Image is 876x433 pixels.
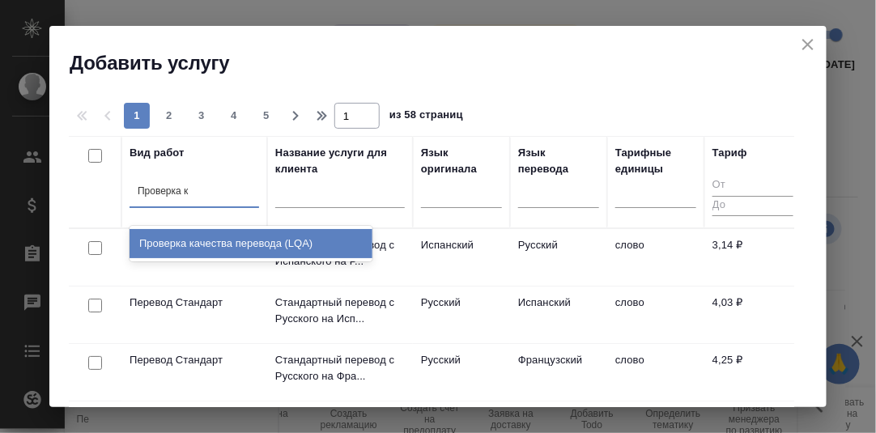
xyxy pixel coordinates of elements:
[607,287,704,343] td: слово
[275,145,405,177] div: Название услуги для клиента
[712,176,793,196] input: От
[413,287,510,343] td: Русский
[712,196,793,216] input: До
[615,145,696,177] div: Тарифные единицы
[130,229,372,258] div: Проверка качества перевода (LQA)
[704,229,802,286] td: 3,14 ₽
[156,108,182,124] span: 2
[607,229,704,286] td: слово
[253,108,279,124] span: 5
[510,287,607,343] td: Испанский
[221,103,247,129] button: 4
[221,108,247,124] span: 4
[189,108,215,124] span: 3
[253,103,279,129] button: 5
[518,145,599,177] div: Язык перевода
[130,352,259,368] p: Перевод Стандарт
[130,295,259,311] p: Перевод Стандарт
[796,32,820,57] button: close
[704,344,802,401] td: 4,25 ₽
[704,287,802,343] td: 4,03 ₽
[275,295,405,327] p: Стандартный перевод с Русского на Исп...
[130,145,185,161] div: Вид работ
[510,229,607,286] td: Русский
[712,145,747,161] div: Тариф
[510,344,607,401] td: Французский
[156,103,182,129] button: 2
[607,344,704,401] td: слово
[389,105,463,129] span: из 58 страниц
[421,145,502,177] div: Язык оригинала
[413,344,510,401] td: Русский
[275,352,405,384] p: Стандартный перевод с Русского на Фра...
[70,50,827,76] h2: Добавить услугу
[413,229,510,286] td: Испанский
[189,103,215,129] button: 3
